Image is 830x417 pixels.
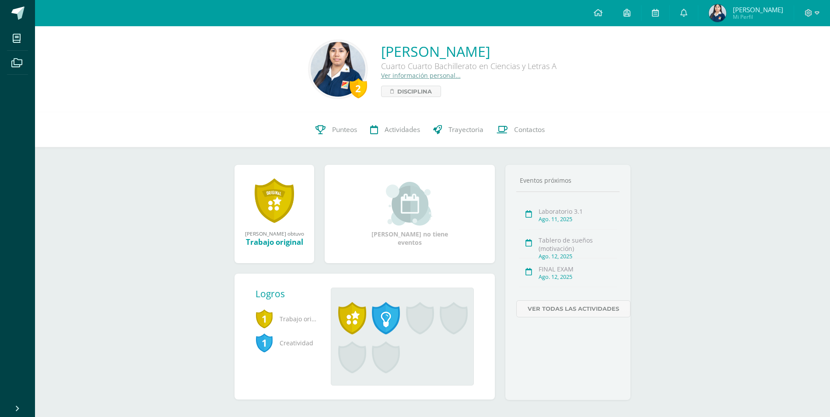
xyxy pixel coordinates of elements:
[733,5,783,14] span: [PERSON_NAME]
[381,61,557,71] div: Cuarto Cuarto Bachillerato en Ciencias y Letras A
[539,215,617,223] div: Ago. 11, 2025
[332,125,357,134] span: Punteos
[733,13,783,21] span: Mi Perfil
[448,125,483,134] span: Trayectoria
[397,86,432,97] span: Disciplina
[309,112,364,147] a: Punteos
[311,42,365,97] img: ff7197c87d84274628dbd6e3f36803c1.png
[256,288,324,300] div: Logros
[539,265,617,273] div: FINAL EXAM
[516,300,630,317] a: Ver todas las actividades
[514,125,545,134] span: Contactos
[539,207,617,215] div: Laboratorio 3.1
[256,331,317,355] span: Creatividad
[243,230,305,237] div: [PERSON_NAME] obtuvo
[256,307,317,331] span: Trabajo original
[350,78,367,98] div: 2
[381,71,461,80] a: Ver información personal...
[539,236,617,253] div: Tablero de sueños (motivación)
[364,112,427,147] a: Actividades
[366,182,454,247] div: [PERSON_NAME] no tiene eventos
[381,42,557,61] a: [PERSON_NAME]
[256,333,273,353] span: 1
[516,176,620,184] div: Eventos próximos
[539,253,617,260] div: Ago. 12, 2025
[385,125,420,134] span: Actividades
[243,237,305,247] div: Trabajo original
[539,273,617,281] div: Ago. 12, 2025
[386,182,434,226] img: event_small.png
[427,112,490,147] a: Trayectoria
[709,4,726,22] img: 78199a84b12f29d1aed0258d96530fbf.png
[381,86,441,97] a: Disciplina
[256,309,273,329] span: 1
[490,112,551,147] a: Contactos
